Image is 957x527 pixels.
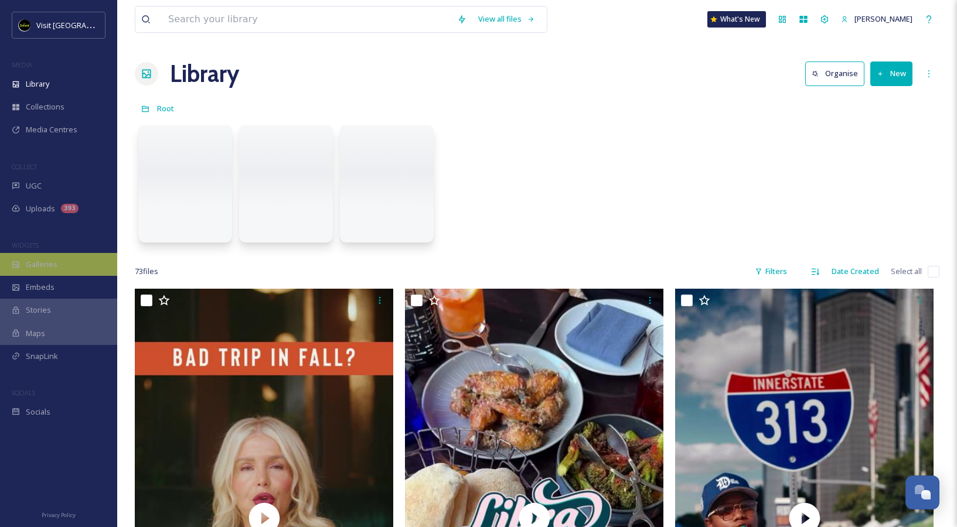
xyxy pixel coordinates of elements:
[162,6,451,32] input: Search your library
[157,103,174,114] span: Root
[26,203,55,214] span: Uploads
[12,388,35,397] span: SOCIALS
[891,266,922,277] span: Select all
[26,406,50,418] span: Socials
[870,61,912,85] button: New
[36,19,127,30] span: Visit [GEOGRAPHIC_DATA]
[26,259,57,270] span: Galleries
[19,19,30,31] img: VISIT%20DETROIT%20LOGO%20-%20BLACK%20BACKGROUND.png
[805,61,864,85] button: Organise
[42,507,76,521] a: Privacy Policy
[26,101,64,112] span: Collections
[42,511,76,519] span: Privacy Policy
[26,328,45,339] span: Maps
[26,180,42,191] span: UGC
[61,204,79,213] div: 393
[12,60,32,69] span: MEDIA
[26,124,77,135] span: Media Centres
[170,56,239,91] a: Library
[12,241,39,249] span: WIDGETS
[26,78,49,90] span: Library
[12,162,37,171] span: COLLECT
[26,282,55,293] span: Embeds
[135,266,158,277] span: 73 file s
[854,13,912,24] span: [PERSON_NAME]
[157,101,174,115] a: Root
[472,8,541,30] a: View all files
[707,11,766,28] a: What's New
[26,351,58,362] span: SnapLink
[835,8,918,30] a: [PERSON_NAME]
[749,260,793,283] div: Filters
[826,260,885,283] div: Date Created
[905,475,939,509] button: Open Chat
[26,304,51,316] span: Stories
